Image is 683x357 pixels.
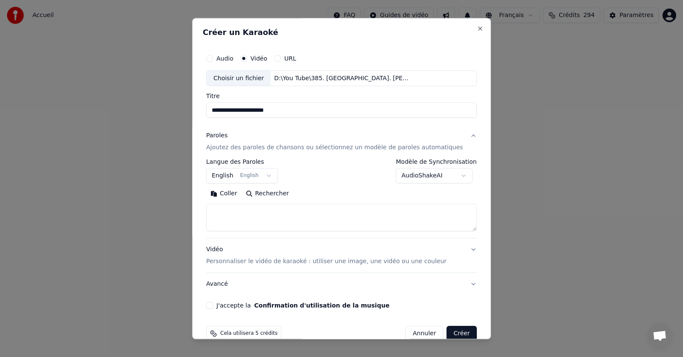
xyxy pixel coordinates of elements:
label: Titre [206,93,477,99]
span: Cela utilisera 5 crédits [220,331,277,337]
button: Créer [447,326,477,342]
div: Paroles [206,132,228,140]
button: J'accepte la [254,303,390,309]
button: ParolesAjoutez des paroles de chansons ou sélectionnez un modèle de paroles automatiques [206,125,477,159]
button: Annuler [406,326,443,342]
button: Rechercher [242,187,293,201]
div: Choisir un fichier [207,71,271,86]
p: Ajoutez des paroles de chansons ou sélectionnez un modèle de paroles automatiques [206,144,463,152]
div: D:\You Tube\385. [GEOGRAPHIC_DATA]. [PERSON_NAME]\Bohemienne [PERSON_NAME].mp4 [271,74,416,83]
label: Langue des Paroles [206,159,278,165]
label: URL [284,55,296,61]
div: ParolesAjoutez des paroles de chansons ou sélectionnez un modèle de paroles automatiques [206,159,477,238]
div: Vidéo [206,246,447,266]
label: J'accepte la [216,303,389,309]
button: VidéoPersonnaliser le vidéo de karaoké : utiliser une image, une vidéo ou une couleur [206,239,477,273]
label: Modèle de Synchronisation [396,159,477,165]
label: Vidéo [251,55,267,61]
h2: Créer un Karaoké [203,29,480,36]
p: Personnaliser le vidéo de karaoké : utiliser une image, une vidéo ou une couleur [206,258,447,266]
button: Coller [206,187,242,201]
button: Avancé [206,273,477,296]
label: Audio [216,55,234,61]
